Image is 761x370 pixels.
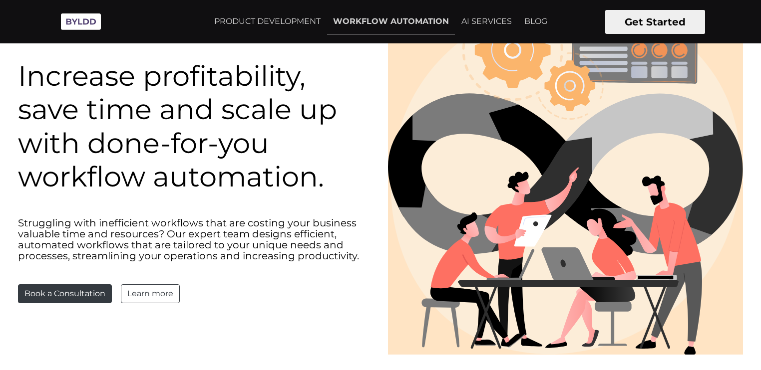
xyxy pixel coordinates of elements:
[121,284,180,303] a: Learn more
[208,9,327,34] a: PRODUCT DEVELOPMENT
[327,9,455,34] a: WORKFLOW AUTOMATION
[56,8,106,35] img: Byldd - Product Development Company
[18,284,112,303] button: Book a Consultation
[455,9,518,34] a: AI SERVICES
[18,59,373,193] h1: Increase profitability, save time and scale up with done-for-you workflow automation.
[518,9,553,34] a: BLOG
[605,10,705,34] button: Get Started
[18,217,373,261] p: Struggling with inefficient workflows that are costing your business valuable time and resources?...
